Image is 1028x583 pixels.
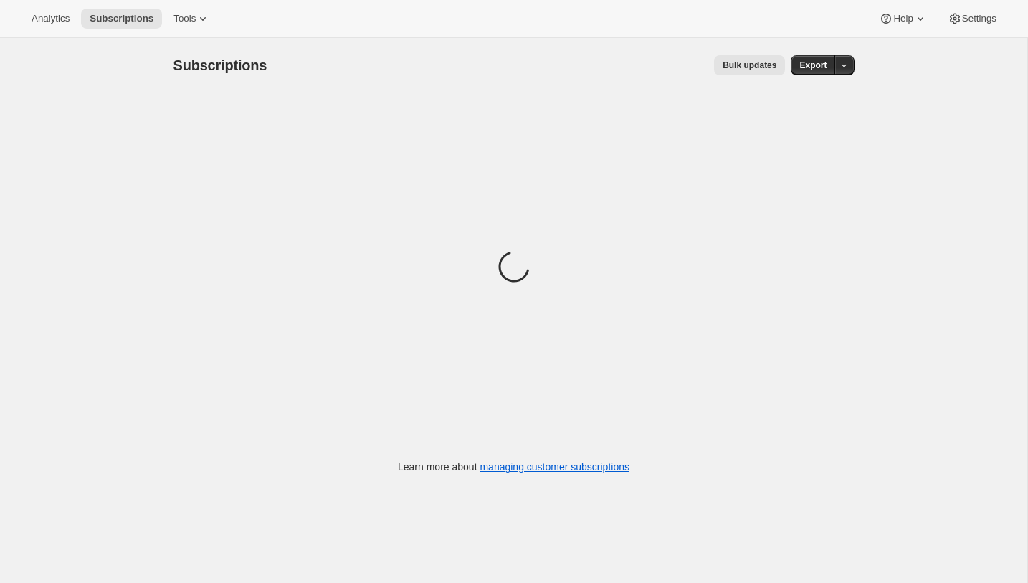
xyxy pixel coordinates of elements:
[799,60,827,71] span: Export
[173,57,267,73] span: Subscriptions
[81,9,162,29] button: Subscriptions
[714,55,785,75] button: Bulk updates
[90,13,153,24] span: Subscriptions
[939,9,1005,29] button: Settings
[480,461,629,473] a: managing customer subscriptions
[791,55,835,75] button: Export
[398,460,629,474] p: Learn more about
[173,13,196,24] span: Tools
[23,9,78,29] button: Analytics
[870,9,936,29] button: Help
[32,13,70,24] span: Analytics
[723,60,776,71] span: Bulk updates
[893,13,913,24] span: Help
[962,13,996,24] span: Settings
[165,9,219,29] button: Tools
